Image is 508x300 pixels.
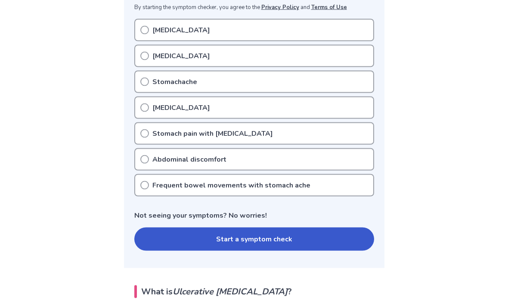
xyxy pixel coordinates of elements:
p: [MEDICAL_DATA] [152,25,210,35]
p: Stomach pain with [MEDICAL_DATA] [152,128,273,139]
p: By starting the symptom checker, you agree to the and [134,3,374,12]
button: Start a symptom check [134,228,374,251]
a: Terms of Use [311,3,347,11]
p: [MEDICAL_DATA] [152,103,210,113]
p: Not seeing your symptoms? No worries! [134,210,374,221]
p: Stomachache [152,77,197,87]
em: Ulcerative [MEDICAL_DATA] [173,286,288,297]
p: Frequent bowel movements with stomach ache [152,180,310,191]
a: Privacy Policy [261,3,299,11]
p: [MEDICAL_DATA] [152,51,210,61]
p: Abdominal discomfort [152,154,226,165]
h2: What is ? [134,285,374,298]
